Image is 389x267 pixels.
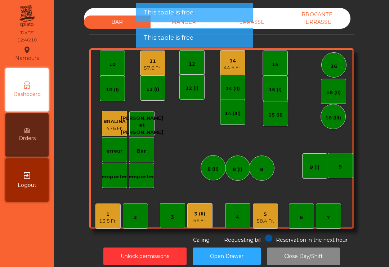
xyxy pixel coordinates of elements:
[143,8,193,17] span: This table is free
[84,16,151,29] div: BAR
[13,91,41,98] span: Dashboard
[143,33,193,42] span: This table is free
[144,65,161,72] div: 57.6 Fr.
[339,163,342,171] div: 9
[310,164,319,171] div: 9 (I)
[225,85,240,92] div: 14 (II)
[171,214,174,221] div: 3
[267,248,340,265] button: Close Day/Shift
[185,85,198,92] div: 12 (I)
[325,114,341,122] div: 16 (III)
[276,237,348,243] span: Reservation in the next hour
[233,166,242,173] div: 8 (I)
[225,110,241,117] div: 14 (III)
[18,181,36,189] span: Logout
[236,214,239,221] div: 4
[256,211,274,218] div: 5
[144,58,161,65] div: 11
[137,148,146,155] div: Bar
[19,135,36,142] span: Orders
[103,248,187,265] button: Unlock permissions
[224,57,241,65] div: 14
[15,45,39,63] div: Nemours
[224,64,241,71] div: 44.5 Fr.
[193,217,206,224] div: 56 Fr.
[146,86,159,93] div: 11 (I)
[272,61,278,68] div: 15
[193,237,210,243] span: Calling
[102,173,127,180] div: emporter
[268,111,283,119] div: 15 (II)
[103,125,126,132] div: 476 Fr.
[18,4,36,29] img: qpiato
[103,118,126,125] div: BRALINA
[256,218,274,225] div: 58.4 Fr.
[99,218,117,225] div: 13.5 Fr.
[224,237,261,243] span: Requesting bill
[331,63,337,70] div: 16
[327,214,330,221] div: 7
[121,115,163,136] div: [PERSON_NAME] et [PERSON_NAME]
[284,8,350,29] div: BROCANTE TERRASSE
[19,30,35,36] div: [DATE]
[189,61,195,68] div: 12
[269,86,282,93] div: 15 (I)
[99,211,117,218] div: 1
[326,89,341,96] div: 16 (II)
[129,173,154,180] div: emporter
[109,61,116,68] div: 10
[193,210,206,218] div: 3 (II)
[300,214,303,221] div: 6
[106,86,119,93] div: 10 (I)
[193,248,261,265] button: Open Drawer
[106,148,122,155] div: erreur
[134,214,137,221] div: 2
[23,171,31,180] i: exit_to_app
[23,46,31,54] i: location_on
[207,166,219,173] div: 8 (II)
[17,37,37,43] div: 12:46:10
[260,166,263,173] div: 8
